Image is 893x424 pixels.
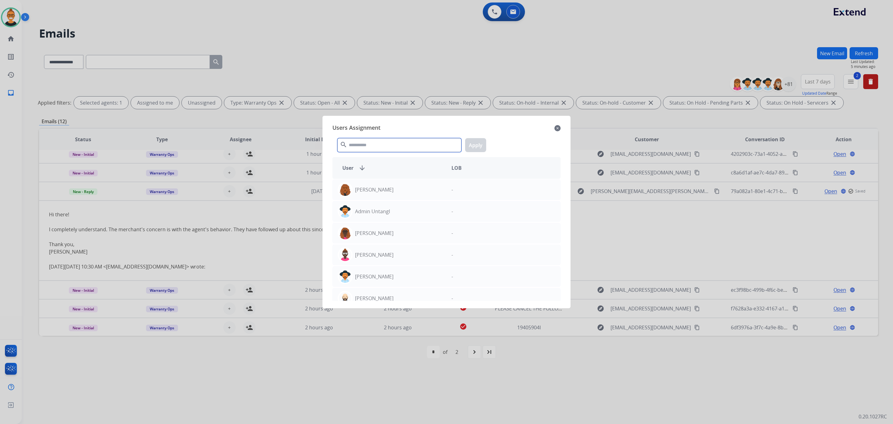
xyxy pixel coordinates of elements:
[355,229,393,237] p: [PERSON_NAME]
[451,164,462,172] span: LOB
[451,186,453,193] p: -
[451,273,453,280] p: -
[337,164,446,172] div: User
[340,141,347,148] mat-icon: search
[451,208,453,215] p: -
[554,124,561,132] mat-icon: close
[451,229,453,237] p: -
[355,273,393,280] p: [PERSON_NAME]
[355,208,390,215] p: Admin Untangl
[465,138,486,152] button: Apply
[332,123,380,133] span: Users Assignment
[355,295,393,302] p: [PERSON_NAME]
[358,164,366,172] mat-icon: arrow_downward
[451,295,453,302] p: -
[355,186,393,193] p: [PERSON_NAME]
[355,251,393,259] p: [PERSON_NAME]
[451,251,453,259] p: -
